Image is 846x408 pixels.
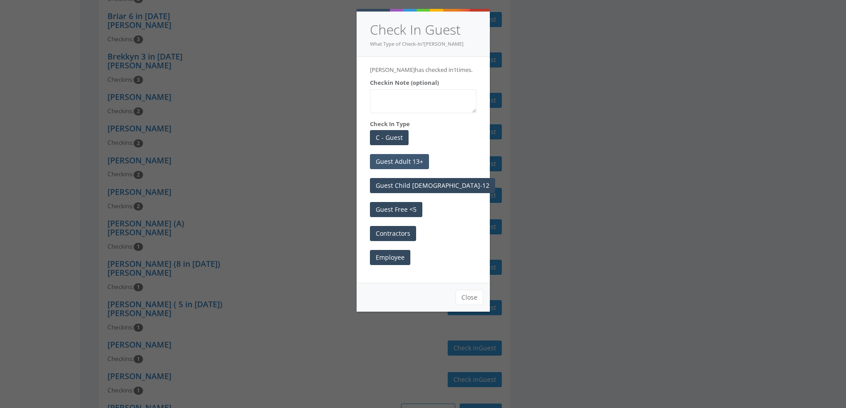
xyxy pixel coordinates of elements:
label: Checkin Note (optional) [370,79,439,87]
button: Contractors [370,226,416,241]
button: C - Guest [370,130,409,145]
button: Employee [370,250,410,265]
label: Check In Type [370,120,410,128]
button: Guest Adult 13+ [370,154,429,169]
button: Guest Free <5 [370,202,422,217]
p: [PERSON_NAME] has checked in times. [370,66,477,74]
h4: Check In Guest [370,20,477,40]
button: Guest Child [DEMOGRAPHIC_DATA]-12 [370,178,495,193]
button: Close [456,290,483,305]
small: What Type of Check-In?[PERSON_NAME] [370,40,464,47]
span: 1 [453,66,457,74]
